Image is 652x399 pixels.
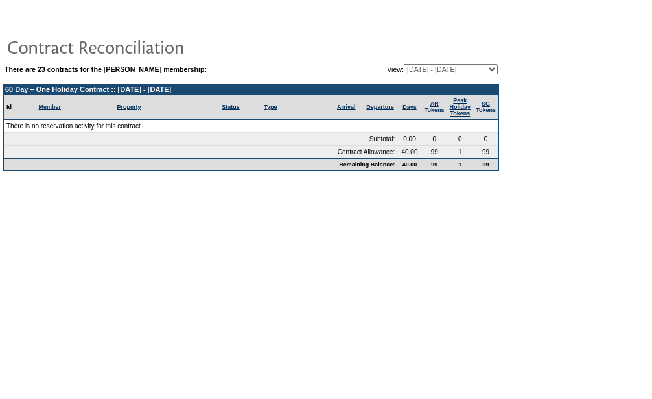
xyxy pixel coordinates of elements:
td: 40.00 [397,158,422,170]
td: Subtotal: [4,133,397,146]
td: 1 [447,146,474,158]
a: Status [222,104,240,110]
td: 99 [422,158,447,170]
a: Arrival [337,104,356,110]
a: Peak HolidayTokens [450,97,471,117]
a: SGTokens [476,100,496,113]
img: pgTtlContractReconciliation.gif [6,34,266,60]
td: Contract Allowance: [4,146,397,158]
a: Property [117,104,141,110]
b: There are 23 contracts for the [PERSON_NAME] membership: [5,65,207,73]
td: 1 [447,158,474,170]
td: 0 [422,133,447,146]
a: ARTokens [425,100,445,113]
a: Departure [366,104,394,110]
td: View: [323,64,498,74]
td: 99 [422,146,447,158]
td: 99 [473,146,498,158]
td: Id [4,95,36,120]
td: 60 Day – One Holiday Contract :: [DATE] - [DATE] [4,84,498,95]
td: 0 [447,133,474,146]
td: 0.00 [397,133,422,146]
a: Member [38,104,61,110]
a: Type [264,104,277,110]
td: 99 [473,158,498,170]
td: 40.00 [397,146,422,158]
td: Remaining Balance: [4,158,397,170]
td: 0 [473,133,498,146]
a: Days [402,104,417,110]
td: There is no reservation activity for this contract [4,120,498,133]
